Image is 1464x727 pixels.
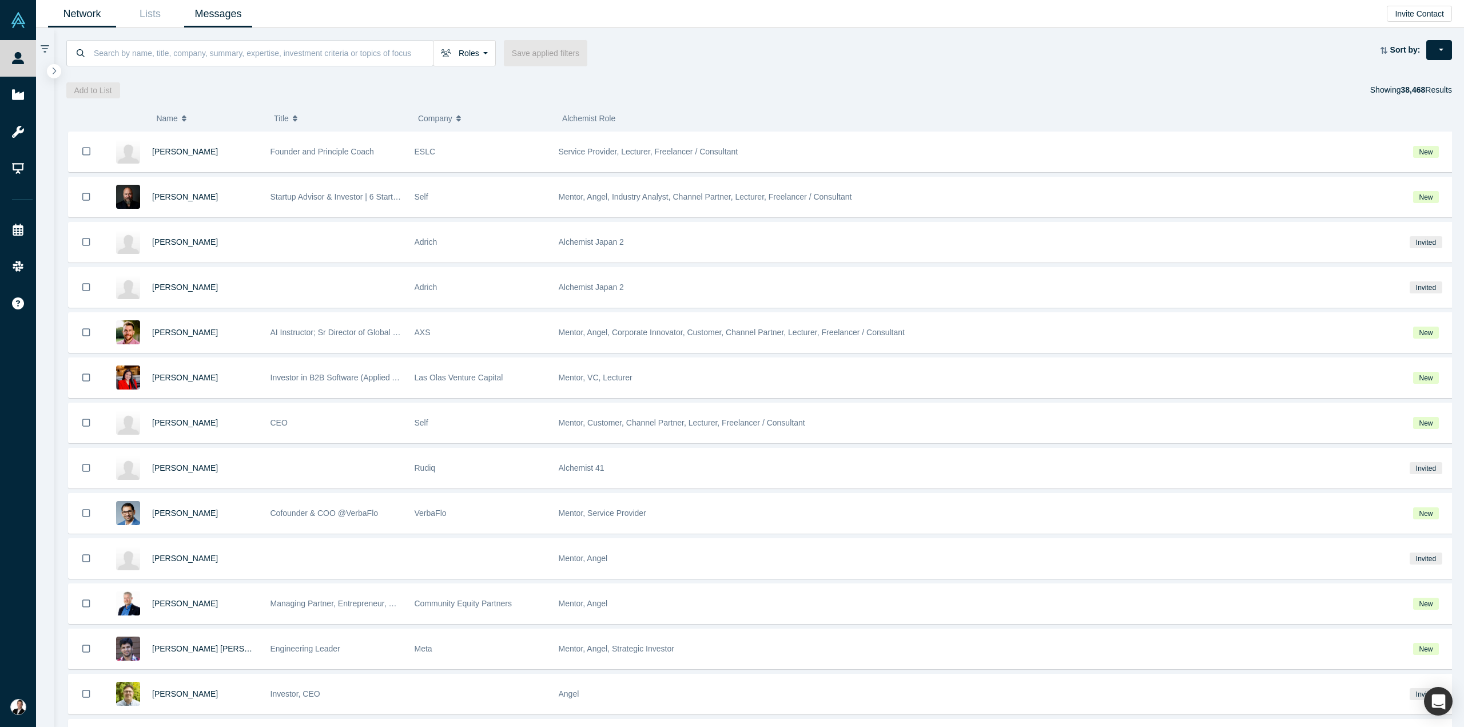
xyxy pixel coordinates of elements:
[116,320,140,344] img: Michael Colella's Profile Image
[152,554,218,563] a: [PERSON_NAME]
[10,699,26,715] img: Can Ozdoruk's Account
[69,223,104,262] button: Bookmark
[156,106,262,130] button: Name
[69,268,104,307] button: Bookmark
[116,546,140,570] img: Rozell Gray's Profile Image
[152,373,218,382] span: [PERSON_NAME]
[93,39,433,66] input: Search by name, title, company, summary, expertise, investment criteria or topics of focus
[559,373,632,382] span: Mentor, VC, Lecturer
[559,192,852,201] span: Mentor, Angel, Industry Analyst, Channel Partner, Lecturer, Freelancer / Consultant
[10,12,26,28] img: Alchemist Vault Logo
[116,591,140,615] img: Eric Dobson's Profile Image
[418,106,452,130] span: Company
[270,508,379,518] span: Cofounder & COO @VerbaFlo
[152,689,218,698] a: [PERSON_NAME]
[1413,372,1439,384] span: New
[1401,85,1425,94] strong: 38,468
[270,418,288,427] span: CEO
[69,629,104,669] button: Bookmark
[559,689,579,698] span: Angel
[69,584,104,623] button: Bookmark
[415,418,428,427] span: Self
[1413,146,1439,158] span: New
[116,682,140,706] img: Christopher Schweitzer's Profile Image
[184,1,252,27] a: Messages
[1410,236,1442,248] span: Invited
[69,358,104,398] button: Bookmark
[69,539,104,578] button: Bookmark
[1387,6,1452,22] button: Invite Contact
[559,418,805,427] span: Mentor, Customer, Channel Partner, Lecturer, Freelancer / Consultant
[69,132,104,172] button: Bookmark
[152,237,218,247] a: [PERSON_NAME]
[1410,281,1442,293] span: Invited
[270,689,320,698] span: Investor, CEO
[152,644,286,653] a: [PERSON_NAME] [PERSON_NAME]
[559,508,646,518] span: Mentor, Service Provider
[415,237,437,247] span: Adrich
[116,275,140,299] img: Renee Barry's Profile Image
[415,283,437,292] span: Adrich
[69,403,104,443] button: Bookmark
[69,177,104,217] button: Bookmark
[433,40,496,66] button: Roles
[559,328,905,337] span: Mentor, Angel, Corporate Innovator, Customer, Channel Partner, Lecturer, Freelancer / Consultant
[116,411,140,435] img: Helena Dogo's Profile Image
[1390,45,1421,54] strong: Sort by:
[559,599,608,608] span: Mentor, Angel
[270,599,448,608] span: Managing Partner, Entrepreneur, Husband, Father
[152,418,218,427] a: [PERSON_NAME]
[116,366,140,390] img: Elvia Perez's Profile Image
[1410,688,1442,700] span: Invited
[418,106,550,130] button: Company
[274,106,406,130] button: Title
[415,192,428,201] span: Self
[152,283,218,292] span: [PERSON_NAME]
[116,501,140,525] img: VP Singh's Profile Image
[415,463,436,472] span: Rudiq
[156,106,177,130] span: Name
[1413,417,1439,429] span: New
[415,147,436,156] span: ESLC
[152,599,218,608] a: [PERSON_NAME]
[415,508,447,518] span: VerbaFlo
[152,147,218,156] span: [PERSON_NAME]
[559,463,604,472] span: Alchemist 41
[69,448,104,488] button: Bookmark
[559,644,674,653] span: Mentor, Angel, Strategic Investor
[116,1,184,27] a: Lists
[270,328,542,337] span: AI Instructor; Sr Director of Global Data Strategy & Analytics; Startup Advisor
[1410,462,1442,474] span: Invited
[1413,598,1439,610] span: New
[152,328,218,337] a: [PERSON_NAME]
[559,147,738,156] span: Service Provider, Lecturer, Freelancer / Consultant
[66,82,120,98] button: Add to List
[69,494,104,533] button: Bookmark
[415,373,503,382] span: Las Olas Venture Capital
[116,140,140,164] img: Evelina Speri's Profile Image
[559,237,624,247] span: Alchemist Japan 2
[274,106,289,130] span: Title
[116,456,140,480] img: Mustafa Kemal Akıllıoğlu's Profile Image
[152,508,218,518] a: [PERSON_NAME]
[415,644,432,653] span: Meta
[1410,553,1442,565] span: Invited
[152,463,218,472] a: [PERSON_NAME]
[116,637,140,661] img: Sridhar Reddy Anumandla's Profile Image
[116,230,140,254] img: Elise Navarro's Profile Image
[504,40,587,66] button: Save applied filters
[270,373,534,382] span: Investor in B2B Software (Applied AI, Vertical SaaS, Workflow Automation)
[69,313,104,352] button: Bookmark
[152,192,218,201] a: [PERSON_NAME]
[415,328,431,337] span: AXS
[69,674,104,714] button: Bookmark
[559,554,608,563] span: Mentor, Angel
[559,283,624,292] span: Alchemist Japan 2
[270,644,340,653] span: Engineering Leader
